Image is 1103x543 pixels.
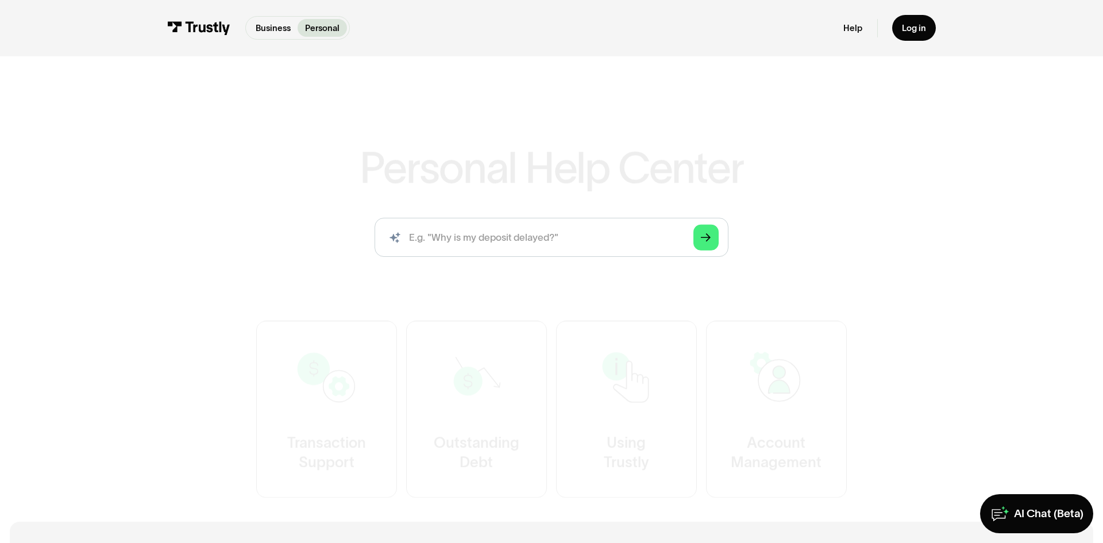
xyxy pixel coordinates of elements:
div: Using Trustly [604,434,649,473]
a: Log in [892,15,936,41]
p: Business [256,22,291,34]
div: Account Management [731,434,822,473]
a: TransactionSupport [256,321,397,498]
a: Business [248,19,298,37]
h1: Personal Help Center [360,147,743,189]
img: Trustly Logo [167,21,230,34]
div: Transaction Support [287,434,366,473]
a: Help [843,22,862,33]
div: Outstanding Debt [434,434,519,473]
a: Personal [298,19,346,37]
p: Personal [305,22,340,34]
a: UsingTrustly [556,321,697,498]
input: search [375,218,728,257]
div: AI Chat (Beta) [1014,507,1083,521]
div: Log in [902,22,926,33]
a: OutstandingDebt [406,321,547,498]
a: AccountManagement [706,321,847,498]
a: AI Chat (Beta) [980,494,1093,533]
